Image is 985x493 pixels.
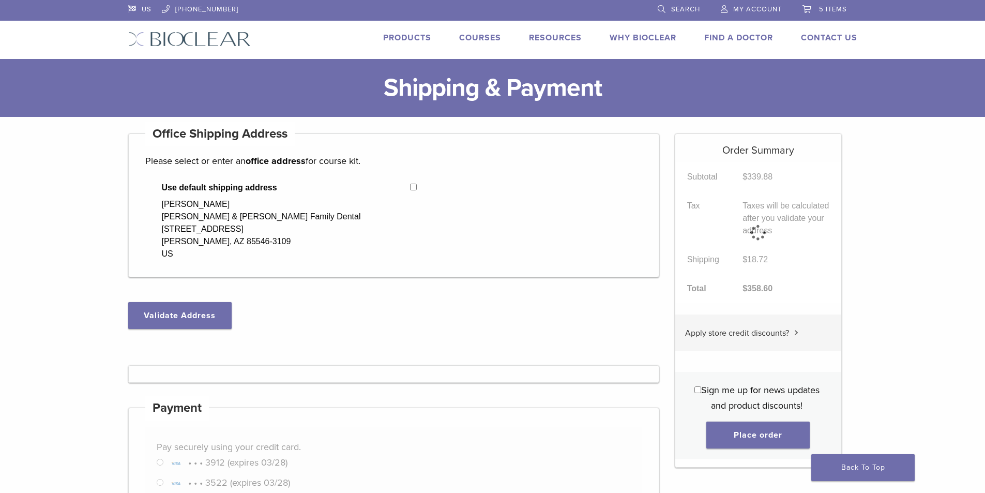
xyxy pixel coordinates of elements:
[145,153,643,169] p: Please select or enter an for course kit.
[610,33,676,43] a: Why Bioclear
[685,328,789,338] span: Apply store credit discounts?
[733,5,782,13] span: My Account
[246,155,306,167] strong: office address
[383,33,431,43] a: Products
[801,33,857,43] a: Contact Us
[675,134,841,157] h5: Order Summary
[794,330,798,335] img: caret.svg
[671,5,700,13] span: Search
[701,384,820,411] span: Sign me up for news updates and product discounts!
[128,302,232,329] button: Validate Address
[162,182,411,194] span: Use default shipping address
[529,33,582,43] a: Resources
[145,122,295,146] h4: Office Shipping Address
[128,32,251,47] img: Bioclear
[704,33,773,43] a: Find A Doctor
[145,396,209,421] h4: Payment
[819,5,847,13] span: 5 items
[459,33,501,43] a: Courses
[162,198,361,260] div: [PERSON_NAME] [PERSON_NAME] & [PERSON_NAME] Family Dental [STREET_ADDRESS] [PERSON_NAME], AZ 8554...
[694,386,701,393] input: Sign me up for news updates and product discounts!
[811,454,915,481] a: Back To Top
[706,422,810,449] button: Place order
